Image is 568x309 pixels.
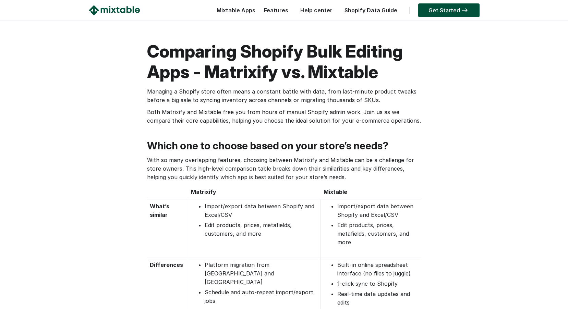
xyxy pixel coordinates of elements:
strong: What’s similar [150,203,169,218]
li: Import/export data between Shopify and Excel/CSV [337,202,419,219]
p: With so many overlapping features, choosing between Matrixify and Mixtable can be a challenge for... [147,156,421,182]
div: Mixtable Apps [213,5,255,19]
img: arrow-right.svg [460,8,469,12]
li: Built-in online spreadsheet interface (no files to juggle) [337,261,419,278]
p: Managing a Shopify store often means a constant battle with data, from last-minute product tweaks... [147,87,421,104]
a: Get Started [418,3,480,17]
li: Edit products, prices, metafields, customers, and more [205,221,318,238]
li: Platform migration from [GEOGRAPHIC_DATA] and [GEOGRAPHIC_DATA] [205,261,318,286]
a: Shopify Data Guide [341,7,401,14]
a: Help center [297,7,336,14]
li: Real-time data updates and edits [337,290,419,307]
li: Import/export data between Shopify and Excel/CSV [205,202,318,219]
h2: Which one to choose based on your store’s needs? [147,139,421,152]
img: Mixtable logo [89,5,140,15]
th: Matrixify [188,185,321,199]
li: Edit products, prices, metafields, customers, and more [337,221,419,247]
p: Both Matrixify and Mixtable free you from hours of manual Shopify admin work. Join us as we compa... [147,108,421,125]
a: Features [261,7,292,14]
th: Mixtable [321,185,421,199]
h1: Comparing Shopify Bulk Editing Apps - Matrixify vs. Mixtable [147,41,421,82]
li: Schedule and auto-repeat import/export jobs [205,288,318,305]
li: 1-click sync to Shopify [337,280,419,288]
strong: Differences [150,261,183,268]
